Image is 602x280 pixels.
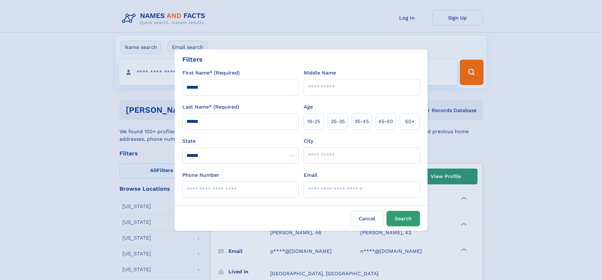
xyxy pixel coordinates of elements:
[378,118,393,125] span: 45‑60
[182,55,203,64] div: Filters
[182,69,240,77] label: First Name* (Required)
[307,118,320,125] span: 18‑25
[304,137,313,145] label: City
[386,211,420,226] button: Search
[182,103,239,111] label: Last Name* (Required)
[304,69,336,77] label: Middle Name
[350,211,384,226] label: Cancel
[304,171,317,179] label: Email
[331,118,345,125] span: 25‑35
[405,118,415,125] span: 60+
[182,137,299,145] label: State
[355,118,369,125] span: 35‑45
[304,103,313,111] label: Age
[182,171,219,179] label: Phone Number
